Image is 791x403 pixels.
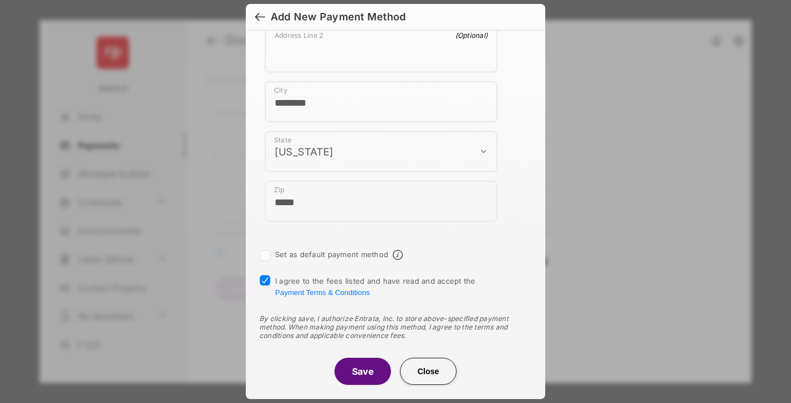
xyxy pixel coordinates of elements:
span: Default payment method info [393,250,403,260]
button: I agree to the fees listed and have read and accept the [275,288,370,297]
button: Save [334,358,391,385]
div: payment_method_screening[postal_addresses][administrativeArea] [265,131,497,172]
div: By clicking save, I authorize Entrata, Inc. to store above-specified payment method. When making ... [259,314,532,340]
label: Set as default payment method [275,250,388,259]
div: payment_method_screening[postal_addresses][addressLine2] [265,26,497,72]
div: payment_method_screening[postal_addresses][locality] [265,81,497,122]
span: I agree to the fees listed and have read and accept the [275,276,476,297]
div: Add New Payment Method [271,11,406,23]
button: Close [400,358,457,385]
div: payment_method_screening[postal_addresses][postalCode] [265,181,497,222]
